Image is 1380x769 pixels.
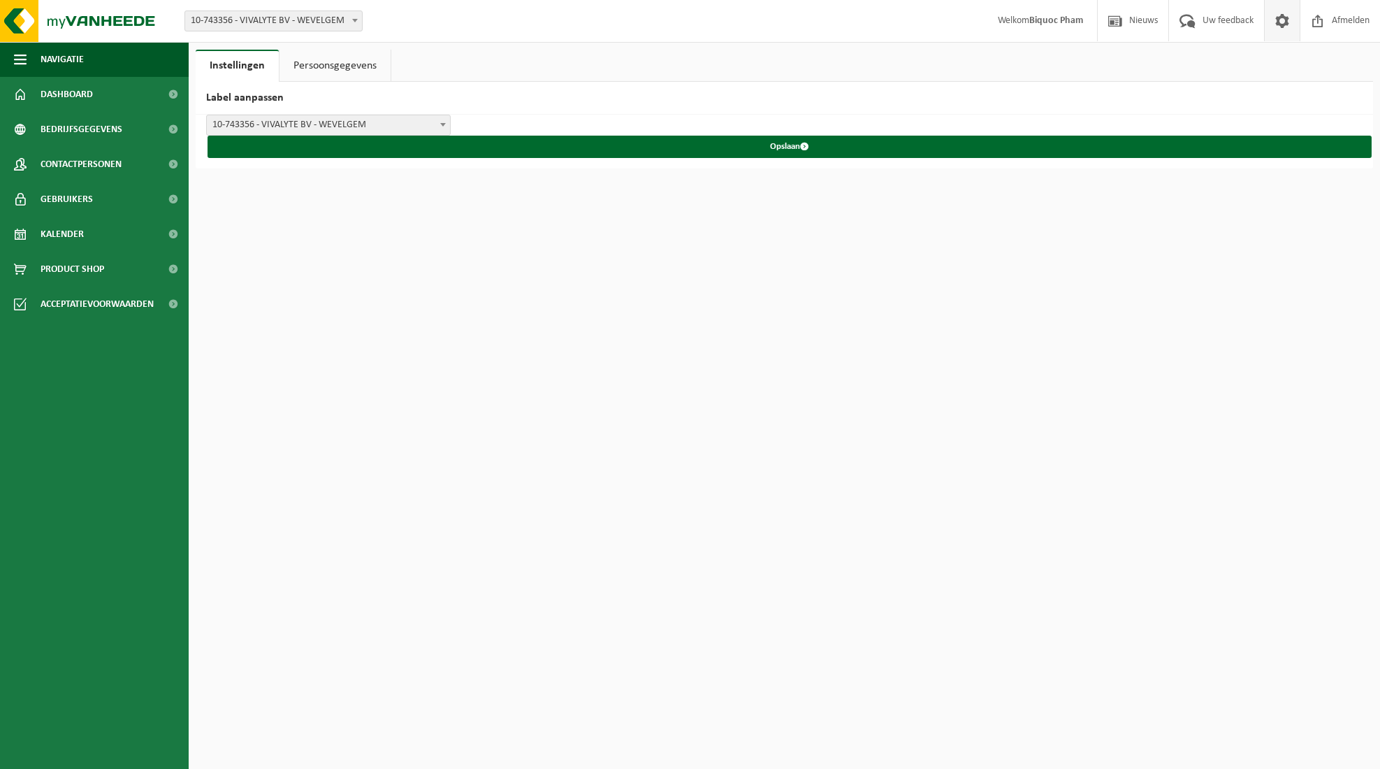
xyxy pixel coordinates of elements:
strong: Biquoc Pham [1029,15,1083,26]
span: Kalender [41,217,84,252]
span: 10-743356 - VIVALYTE BV - WEVELGEM [206,115,451,136]
h2: Label aanpassen [196,82,1373,115]
span: Product Shop [41,252,104,287]
span: 10-743356 - VIVALYTE BV - WEVELGEM [185,11,362,31]
span: Contactpersonen [41,147,122,182]
span: 10-743356 - VIVALYTE BV - WEVELGEM [184,10,363,31]
span: Bedrijfsgegevens [41,112,122,147]
a: Instellingen [196,50,279,82]
span: Navigatie [41,42,84,77]
span: Acceptatievoorwaarden [41,287,154,322]
span: Dashboard [41,77,93,112]
a: Persoonsgegevens [279,50,391,82]
span: Gebruikers [41,182,93,217]
span: 10-743356 - VIVALYTE BV - WEVELGEM [207,115,450,135]
button: Opslaan [208,136,1372,158]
